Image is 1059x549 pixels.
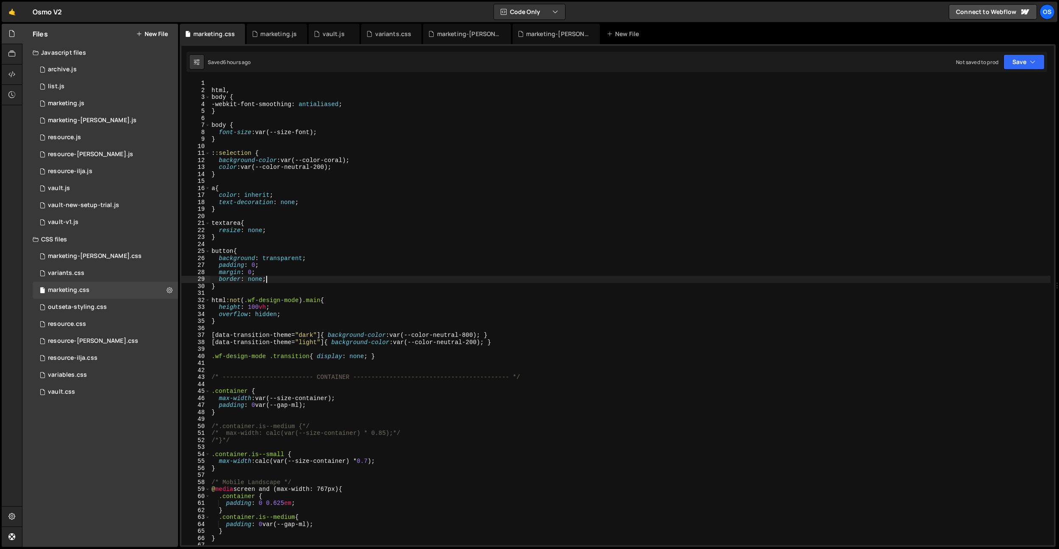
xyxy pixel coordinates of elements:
div: 62 [181,507,210,514]
a: 🤙 [2,2,22,22]
div: marketing.js [48,100,84,107]
div: 16596/45133.js [33,180,178,197]
button: Save [1003,54,1045,70]
div: 16596/45152.js [33,197,178,214]
div: 6 [181,115,210,122]
div: 55 [181,458,210,465]
div: vault-v1.js [48,218,78,226]
div: 40 [181,353,210,360]
div: 1 [181,80,210,87]
div: 57 [181,472,210,479]
div: 9 [181,136,210,143]
div: 46 [181,395,210,402]
div: 12 [181,157,210,164]
div: resource-[PERSON_NAME].css [48,337,138,345]
div: 23 [181,234,210,241]
div: 20 [181,213,210,220]
div: 30 [181,283,210,290]
div: marketing-[PERSON_NAME].css [437,30,501,38]
div: 25 [181,248,210,255]
div: 54 [181,451,210,458]
div: 16596/45424.js [33,112,178,129]
div: 16596/45154.css [33,367,178,384]
div: outseta-styling.css [48,303,107,311]
div: variants.css [375,30,412,38]
div: 48 [181,409,210,416]
h2: Files [33,29,48,39]
div: 31 [181,290,210,297]
div: 43 [181,374,210,381]
div: resource-[PERSON_NAME].js [48,151,133,158]
div: 22 [181,227,210,234]
div: 37 [181,332,210,339]
div: 16596/45511.css [33,265,178,282]
div: vault.js [323,30,345,38]
div: 26 [181,255,210,262]
div: 42 [181,367,210,374]
div: 51 [181,430,210,437]
div: 61 [181,500,210,507]
div: marketing.css [193,30,235,38]
div: 2 [181,87,210,94]
div: 58 [181,479,210,486]
div: marketing.js [260,30,297,38]
div: 11 [181,150,210,157]
div: 44 [181,381,210,388]
div: 59 [181,486,210,493]
div: 41 [181,360,210,367]
div: 27 [181,262,210,269]
div: 7 [181,122,210,129]
div: 28 [181,269,210,276]
div: 49 [181,416,210,423]
div: resource-ilja.js [48,168,92,175]
div: 16596/46210.js [33,61,178,78]
div: 16596/46198.css [33,350,178,367]
div: 16596/46199.css [33,316,178,333]
a: Os [1039,4,1055,20]
div: variables.css [48,371,87,379]
div: 64 [181,521,210,528]
button: New File [136,31,168,37]
div: 67 [181,542,210,549]
div: Not saved to prod [956,59,998,66]
div: Osmo V2 [33,7,62,17]
div: 35 [181,318,210,325]
div: 16596/45151.js [33,78,178,95]
div: 39 [181,346,210,353]
div: New File [607,30,642,38]
div: marketing.css [48,286,89,294]
div: 33 [181,304,210,311]
div: 50 [181,423,210,430]
div: 60 [181,493,210,500]
div: 16596/45422.js [33,95,178,112]
div: 16596/46194.js [33,146,178,163]
div: 66 [181,535,210,542]
div: vault.js [48,185,70,192]
div: 16596/45156.css [33,299,178,316]
div: 10 [181,143,210,150]
button: Code Only [494,4,565,20]
div: archive.js [48,66,77,73]
div: 65 [181,528,210,535]
div: 21 [181,220,210,227]
div: vault.css [48,388,75,396]
div: 18 [181,199,210,206]
div: 14 [181,171,210,178]
div: 16596/45446.css [33,282,178,299]
div: marketing-[PERSON_NAME].js [48,117,137,124]
div: Javascript files [22,44,178,61]
div: 16 [181,185,210,192]
div: list.js [48,83,64,90]
div: 36 [181,325,210,332]
div: 38 [181,339,210,346]
div: 3 [181,94,210,101]
div: 8 [181,129,210,136]
div: 19 [181,206,210,213]
div: 16596/46183.js [33,129,178,146]
div: 29 [181,276,210,283]
div: resource.js [48,134,81,141]
div: 16596/45132.js [33,214,178,231]
div: 5 [181,108,210,115]
div: 52 [181,437,210,444]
